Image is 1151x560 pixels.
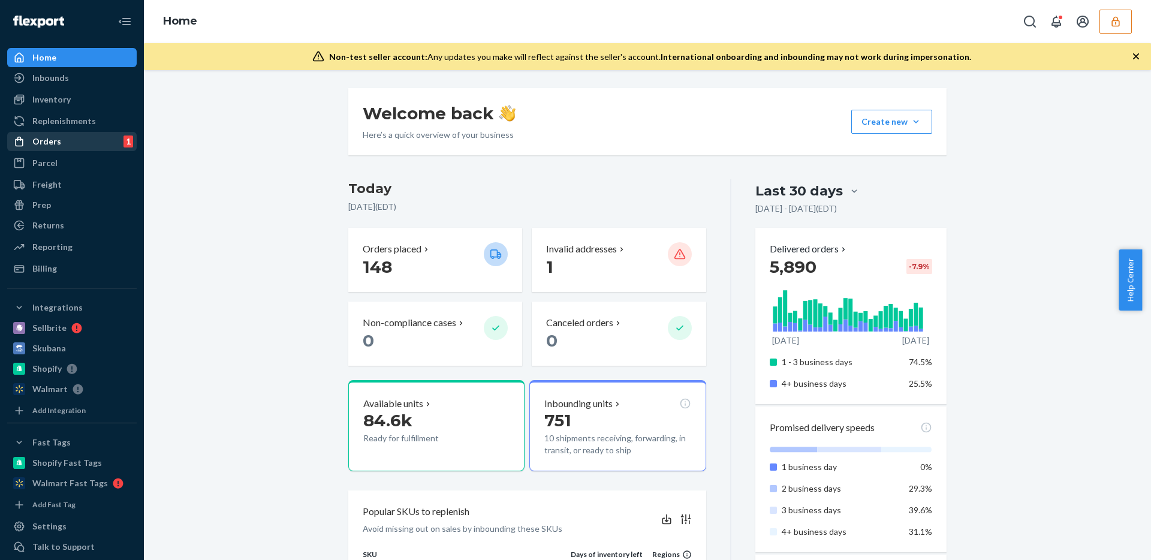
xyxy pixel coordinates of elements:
[755,182,843,200] div: Last 30 days
[7,498,137,512] a: Add Fast Tag
[348,302,522,366] button: Non-compliance cases 0
[32,136,61,147] div: Orders
[770,242,848,256] button: Delivered orders
[32,219,64,231] div: Returns
[7,175,137,194] a: Freight
[363,257,392,277] span: 148
[770,257,816,277] span: 5,890
[7,453,137,472] a: Shopify Fast Tags
[529,380,706,471] button: Inbounding units75110 shipments receiving, forwarding, in transit, or ready to ship
[32,179,62,191] div: Freight
[7,298,137,317] button: Integrations
[7,259,137,278] a: Billing
[32,520,67,532] div: Settings
[643,549,692,559] div: Regions
[782,461,900,473] p: 1 business day
[32,342,66,354] div: Skubana
[7,517,137,536] a: Settings
[363,505,469,519] p: Popular SKUs to replenish
[7,68,137,88] a: Inbounds
[7,216,137,235] a: Returns
[363,242,421,256] p: Orders placed
[363,129,516,141] p: Here’s a quick overview of your business
[363,103,516,124] h1: Welcome back
[544,397,613,411] p: Inbounding units
[32,363,62,375] div: Shopify
[32,436,71,448] div: Fast Tags
[909,526,932,537] span: 31.1%
[906,259,932,274] div: -7.9 %
[7,112,137,131] a: Replenishments
[1119,249,1142,311] button: Help Center
[7,318,137,338] a: Sellbrite
[32,322,67,334] div: Sellbrite
[546,330,558,351] span: 0
[920,462,932,472] span: 0%
[544,432,691,456] p: 10 shipments receiving, forwarding, in transit, or ready to ship
[348,201,706,213] p: [DATE] ( EDT )
[363,330,374,351] span: 0
[755,203,837,215] p: [DATE] - [DATE] ( EDT )
[7,132,137,151] a: Orders1
[113,10,137,34] button: Close Navigation
[32,457,102,469] div: Shopify Fast Tags
[13,16,64,28] img: Flexport logo
[546,242,617,256] p: Invalid addresses
[32,94,71,106] div: Inventory
[7,48,137,67] a: Home
[32,52,56,64] div: Home
[32,477,108,489] div: Walmart Fast Tags
[902,335,929,347] p: [DATE]
[782,356,900,368] p: 1 - 3 business days
[32,157,58,169] div: Parcel
[363,432,474,444] p: Ready for fulfillment
[782,526,900,538] p: 4+ business days
[909,378,932,389] span: 25.5%
[1018,10,1042,34] button: Open Search Box
[32,383,68,395] div: Walmart
[348,228,522,292] button: Orders placed 148
[32,241,73,253] div: Reporting
[348,179,706,198] h3: Today
[32,199,51,211] div: Prep
[770,421,875,435] p: Promised delivery speeds
[153,4,207,39] ol: breadcrumbs
[32,541,95,553] div: Talk to Support
[32,72,69,84] div: Inbounds
[32,405,86,416] div: Add Integration
[363,397,423,411] p: Available units
[7,195,137,215] a: Prep
[32,499,76,510] div: Add Fast Tag
[163,14,197,28] a: Home
[32,115,96,127] div: Replenishments
[499,105,516,122] img: hand-wave emoji
[363,316,456,330] p: Non-compliance cases
[661,52,971,62] span: International onboarding and inbounding may not work during impersonation.
[782,504,900,516] p: 3 business days
[909,483,932,493] span: 29.3%
[851,110,932,134] button: Create new
[329,51,971,63] div: Any updates you make will reflect against the seller's account.
[363,410,412,430] span: 84.6k
[1044,10,1068,34] button: Open notifications
[782,378,900,390] p: 4+ business days
[544,410,571,430] span: 751
[546,257,553,277] span: 1
[7,433,137,452] button: Fast Tags
[532,302,706,366] button: Canceled orders 0
[7,404,137,418] a: Add Integration
[7,153,137,173] a: Parcel
[909,357,932,367] span: 74.5%
[1071,10,1095,34] button: Open account menu
[772,335,799,347] p: [DATE]
[7,359,137,378] a: Shopify
[348,380,525,471] button: Available units84.6kReady for fulfillment
[363,523,562,535] p: Avoid missing out on sales by inbounding these SKUs
[7,474,137,493] a: Walmart Fast Tags
[546,316,613,330] p: Canceled orders
[7,380,137,399] a: Walmart
[7,339,137,358] a: Skubana
[782,483,900,495] p: 2 business days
